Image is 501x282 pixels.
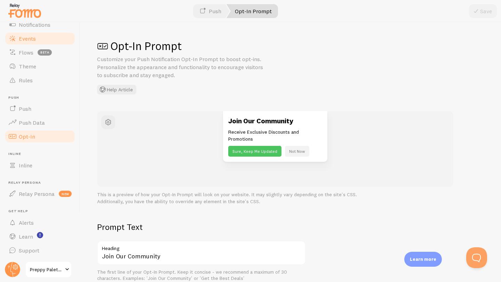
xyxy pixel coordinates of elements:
[4,45,76,59] a: Flows beta
[19,247,39,254] span: Support
[19,35,36,42] span: Events
[228,146,281,157] button: Sure, Keep Me Updated
[97,191,453,205] p: This is a preview of how your Opt-In Prompt will look on your website. It may slightly vary depen...
[19,233,33,240] span: Learn
[19,119,45,126] span: Push Data
[8,96,76,100] span: Push
[4,158,76,172] a: Inline
[4,18,76,32] a: Notifications
[4,187,76,201] a: Relay Persona new
[4,216,76,230] a: Alerts
[38,49,52,56] span: beta
[19,190,55,197] span: Relay Persona
[410,256,436,263] p: Learn more
[404,252,442,267] div: Learn more
[19,162,32,169] span: Inline
[4,243,76,257] a: Support
[19,49,33,56] span: Flows
[37,232,43,238] svg: <p>Watch New Feature Tutorials!</p>
[19,105,31,112] span: Push
[19,21,50,28] span: Notifications
[19,219,34,226] span: Alerts
[19,133,35,140] span: Opt-In
[285,146,309,157] button: Not Now
[4,230,76,243] a: Learn
[4,59,76,73] a: Theme
[8,209,76,214] span: Get Help
[59,191,72,197] span: new
[97,85,136,94] button: Help Article
[97,241,306,252] label: Heading
[4,102,76,116] a: Push
[19,63,36,70] span: Theme
[19,77,33,84] span: Rules
[4,32,76,45] a: Events
[97,222,306,232] h2: Prompt Text
[4,116,76,130] a: Push Data
[25,261,72,278] a: Preppy Palette Boutique
[7,2,42,19] img: fomo-relay-logo-orange.svg
[4,130,76,143] a: Opt-In
[228,128,322,142] p: Receive Exclusive Discounts and Promotions
[97,55,264,79] p: Customize your Push Notification Opt-In Prompt to boost opt-ins. Personalize the appearance and f...
[97,39,484,53] h1: Opt-In Prompt
[466,247,487,268] iframe: To enrich screen reader interactions, please activate Accessibility in Grammarly extension settings
[8,181,76,185] span: Relay Persona
[97,269,306,281] div: The first line of your Opt-In Prompt. Keep it concise - we recommend a maximum of 30 characters. ...
[30,265,63,274] span: Preppy Palette Boutique
[8,152,76,156] span: Inline
[4,73,76,87] a: Rules
[228,116,322,125] h3: Join Our Community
